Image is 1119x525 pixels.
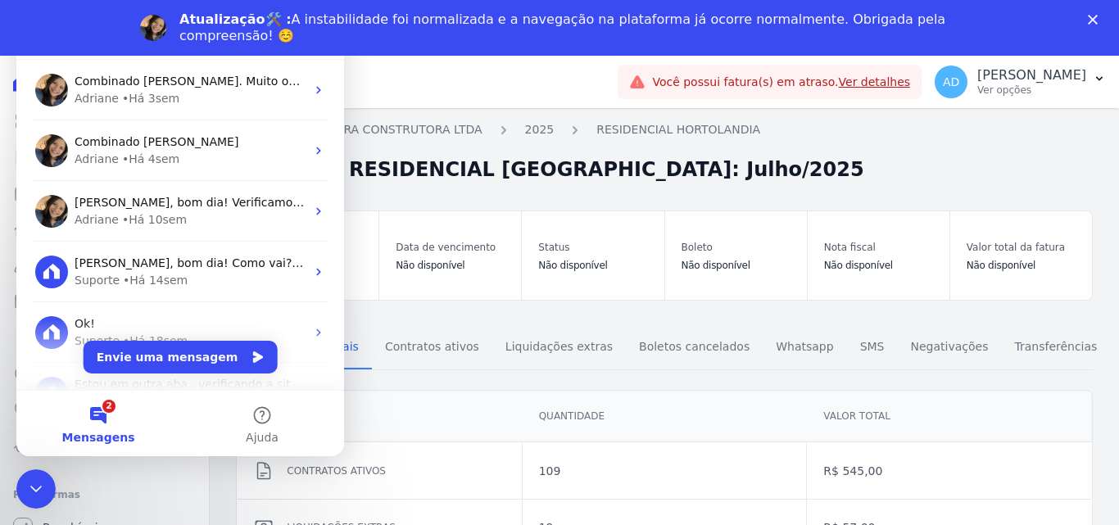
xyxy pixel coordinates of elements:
[492,327,626,369] a: Liquidações extras
[46,415,119,427] span: Mensagens
[179,11,953,44] div: A instabilidade foi normalizada e a navegação na plataforma já ocorre normalmente. Obrigada pela ...
[229,415,262,427] span: Ajuda
[106,256,171,273] div: • Há 14sem
[396,257,505,274] dd: Não disponível
[1088,15,1104,25] div: Fechar
[496,330,623,363] span: Liquidações extras
[16,16,344,456] iframe: Intercom live chat
[106,316,171,333] div: • Há 18sem
[7,321,202,354] a: Transferências
[538,257,647,274] dd: Não disponível
[839,75,911,88] a: Ver detalhes
[977,84,1086,97] p: Ver opções
[539,463,791,479] dd: 109
[626,327,763,369] a: Boletos cancelados
[967,238,1076,257] dt: Valor total da fatura
[58,134,102,152] div: Adriane
[7,285,202,318] a: Minha Carteira
[7,213,202,246] a: Lotes
[140,15,166,41] img: Profile image for Adriane
[824,257,933,274] dd: Não disponível
[823,408,1075,424] dd: Valor total
[58,119,222,132] span: Combinado [PERSON_NAME]
[763,327,846,369] a: Whatsapp
[525,121,555,138] a: 2025
[7,177,202,210] a: Parcelas
[58,316,103,333] div: Suporte
[236,155,864,184] h2: Fatura de RESIDENCIAL [GEOGRAPHIC_DATA]: Julho/2025
[596,121,760,138] a: RESIDENCIAL HORTOLANDIA
[106,195,170,212] div: • Há 10sem
[538,238,647,257] dt: Status
[375,330,489,363] span: Contratos ativos
[67,324,261,357] button: Envie uma mensagem
[19,360,52,393] img: Profile image for Suporte
[320,121,482,138] a: PEDRA CONSTRUTORA LTDA
[58,256,103,273] div: Suporte
[179,11,292,27] b: Atualização🛠️ :
[7,141,202,174] a: Contratos
[58,301,79,314] span: Ok!
[58,240,410,253] span: [PERSON_NAME], bom dia! Como vai? Em que posso ajudar? ​
[13,485,196,505] div: Plataformas
[943,76,959,88] span: AD
[16,469,56,509] iframe: Intercom live chat
[1001,327,1110,369] a: Transferências
[539,408,791,424] dd: Quantidade
[1004,330,1107,363] span: Transferências
[897,327,1001,369] a: Negativações
[19,179,52,211] img: Profile image for Adriane
[287,463,505,479] dd: Contratos ativos
[58,361,590,374] span: Estou em outra aba , verificando a situação do cliente [PERSON_NAME] , o mesmo problema
[7,249,202,282] a: Clientes
[824,238,933,257] dt: Nota fiscal
[106,74,163,91] div: • Há 3sem
[7,393,202,426] a: Negativação
[967,257,1076,274] dd: Não disponível
[58,195,102,212] div: Adriane
[7,105,202,138] a: Visão Geral
[19,239,52,272] img: Profile image for Suporte
[164,374,328,440] button: Ajuda
[682,257,791,274] dd: Não disponível
[7,429,202,462] a: Troca de Arquivos
[7,357,202,390] a: Crédito
[900,330,998,363] span: Negativações
[850,330,895,363] span: SMS
[58,58,466,71] span: Combinado [PERSON_NAME]. Muito obrigada e uma ótima semana. = )
[977,67,1086,84] p: [PERSON_NAME]
[629,330,759,363] span: Boletos cancelados
[19,300,52,333] img: Profile image for Suporte
[682,238,791,257] dt: Boleto
[106,134,163,152] div: • Há 4sem
[922,59,1119,105] button: AD [PERSON_NAME] Ver opções
[766,330,843,363] span: Whatsapp
[396,238,505,257] dt: Data de vencimento
[254,408,505,424] dd: Itens Taxados
[58,74,102,91] div: Adriane
[847,327,898,369] a: SMS
[236,121,1093,148] nav: Breadcrumb
[19,118,52,151] img: Profile image for Adriane
[19,57,52,90] img: Profile image for Adriane
[823,463,1075,479] dd: R$ 545,00
[372,327,492,369] a: Contratos ativos
[652,74,910,91] span: Você possui fatura(s) em atraso.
